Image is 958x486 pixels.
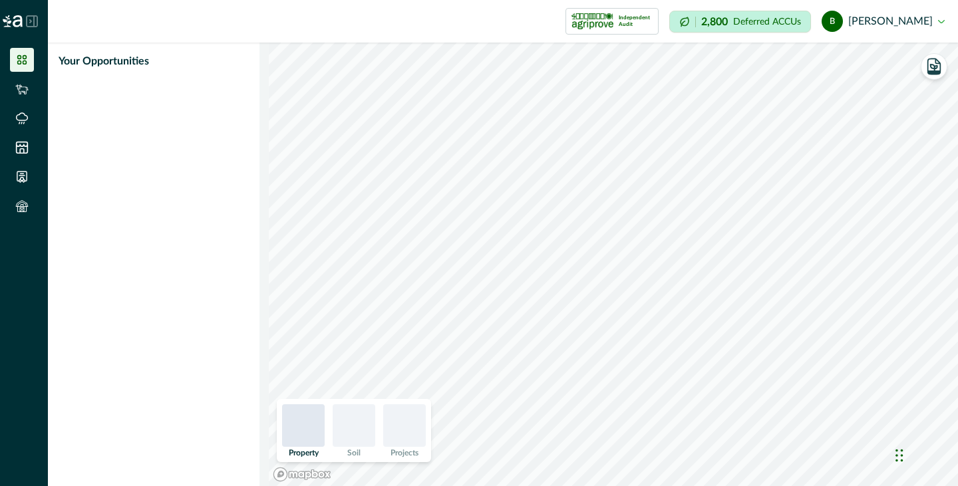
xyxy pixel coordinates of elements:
[822,5,945,37] button: bob marcus [PERSON_NAME]
[571,11,613,32] img: certification logo
[895,435,903,475] div: Drag
[273,467,331,482] a: Mapbox logo
[733,17,801,27] p: Deferred ACCUs
[701,17,728,27] p: 2,800
[59,53,149,69] p: Your Opportunities
[289,449,319,457] p: Property
[565,8,659,35] button: certification logoIndependent Audit
[891,422,958,486] iframe: Chat Widget
[391,449,418,457] p: Projects
[619,15,653,28] p: Independent Audit
[347,449,361,457] p: Soil
[3,15,23,27] img: Logo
